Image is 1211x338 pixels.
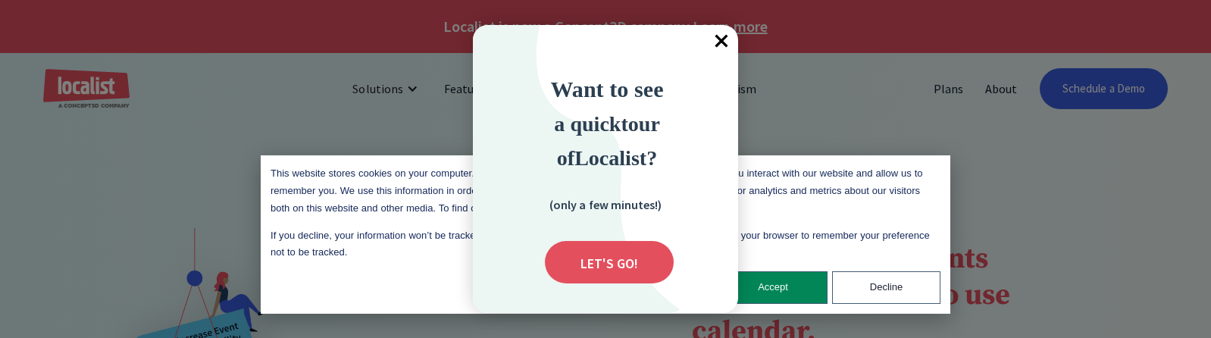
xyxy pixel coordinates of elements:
strong: to [621,112,638,136]
button: Decline [832,271,940,304]
span: × [705,25,738,58]
p: This website stores cookies on your computer. These cookies are used to collect information about... [271,165,940,217]
div: Submit [545,241,674,283]
div: (only a few minutes!) [530,195,681,214]
p: If you decline, your information won’t be tracked when you visit this website. A single cookie wi... [271,227,940,262]
div: Cookie banner [261,155,950,314]
strong: (only a few minutes!) [549,197,662,212]
strong: Localist? [574,146,657,170]
div: Want to see a quick tour of Localist? [508,72,706,174]
button: Accept [719,271,828,304]
span: a quick [554,112,621,136]
strong: Want to see [551,77,664,102]
div: Close popup [705,25,738,58]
